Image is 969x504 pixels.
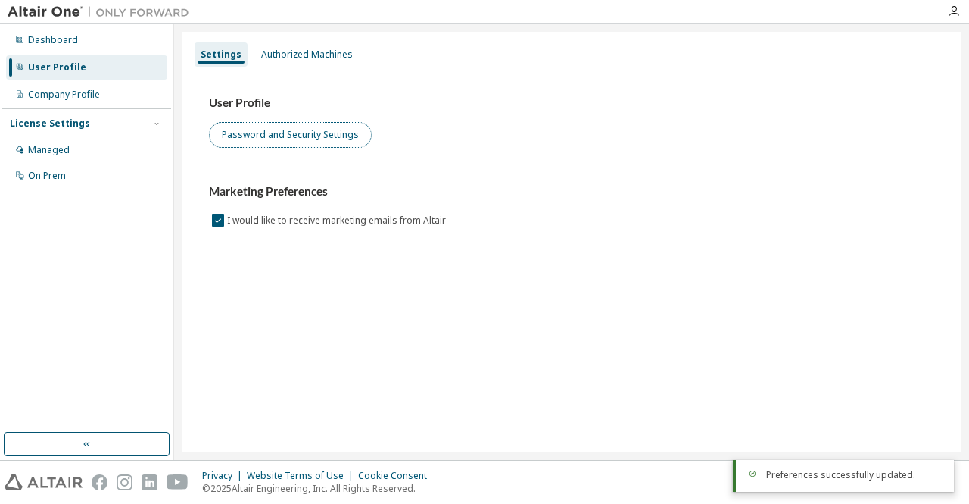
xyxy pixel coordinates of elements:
div: User Profile [28,61,86,74]
div: Company Profile [28,89,100,101]
div: Preferences successfully updated. [766,469,942,481]
img: youtube.svg [167,474,189,490]
div: Website Terms of Use [247,470,358,482]
img: instagram.svg [117,474,132,490]
button: Password and Security Settings [209,122,372,148]
label: I would like to receive marketing emails from Altair [227,211,449,230]
h3: Marketing Preferences [209,184,934,199]
img: facebook.svg [92,474,107,490]
div: License Settings [10,117,90,130]
div: Dashboard [28,34,78,46]
img: altair_logo.svg [5,474,83,490]
img: Altair One [8,5,197,20]
div: Authorized Machines [261,49,353,61]
div: Privacy [202,470,247,482]
div: Managed [28,144,70,156]
div: On Prem [28,170,66,182]
div: Settings [201,49,241,61]
div: Cookie Consent [358,470,436,482]
img: linkedin.svg [142,474,157,490]
p: © 2025 Altair Engineering, Inc. All Rights Reserved. [202,482,436,495]
h3: User Profile [209,95,934,111]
